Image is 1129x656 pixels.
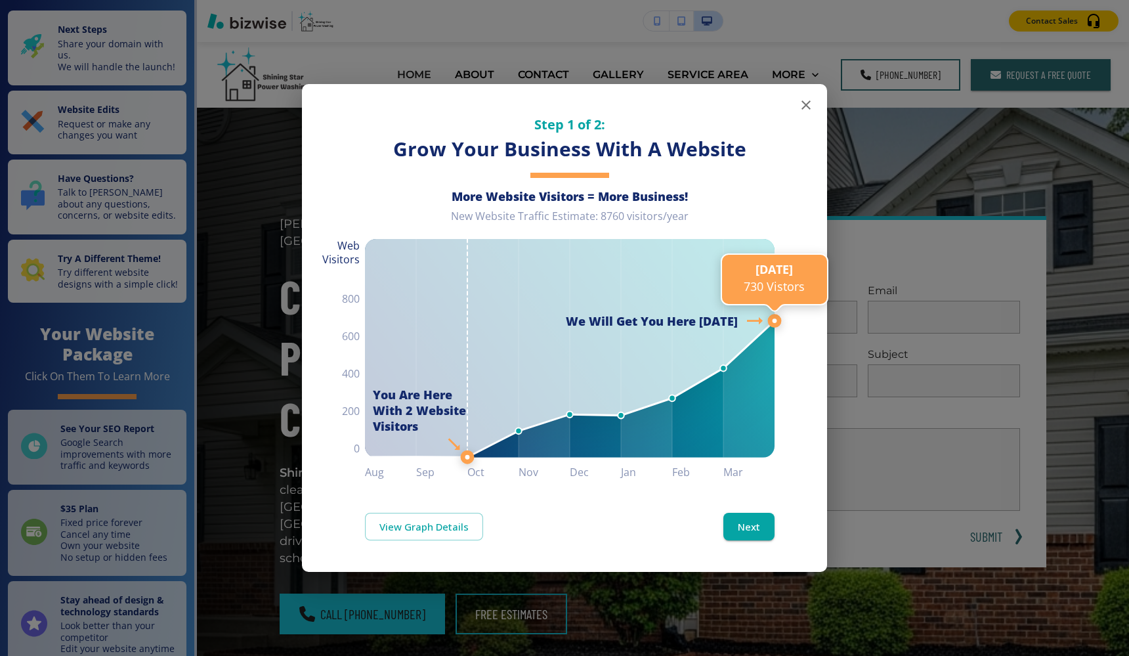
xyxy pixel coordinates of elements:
h6: Sep [416,463,467,481]
h6: Mar [723,463,775,481]
h6: Jan [621,463,672,481]
h6: Feb [672,463,723,481]
div: New Website Traffic Estimate: 8760 visitors/year [365,209,775,234]
h6: Oct [467,463,519,481]
h6: More Website Visitors = More Business! [365,188,775,204]
button: Next [723,513,775,540]
h6: Nov [519,463,570,481]
h6: Dec [570,463,621,481]
h5: Step 1 of 2: [365,116,775,133]
h6: Aug [365,463,416,481]
h3: Grow Your Business With A Website [365,136,775,163]
a: View Graph Details [365,513,483,540]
